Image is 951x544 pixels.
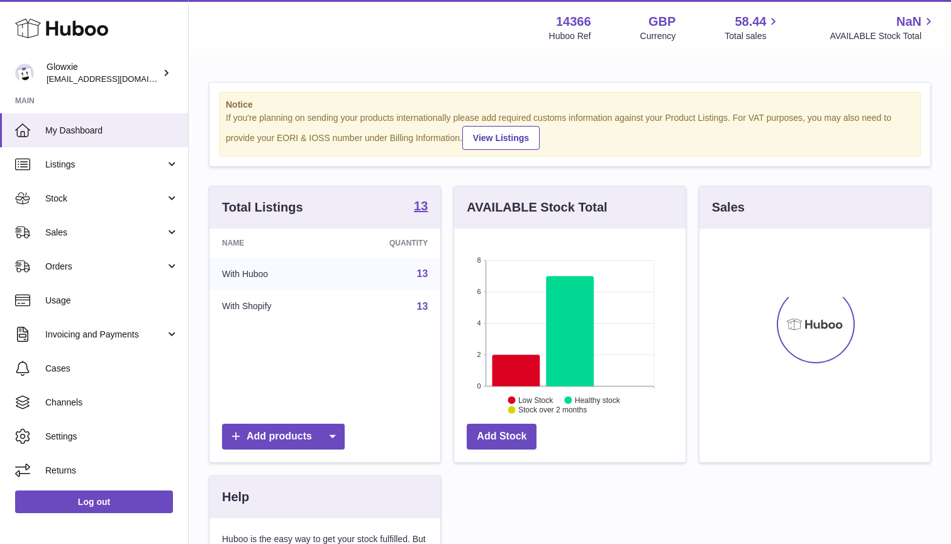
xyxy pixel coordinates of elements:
[209,258,334,290] td: With Huboo
[45,465,179,477] span: Returns
[556,13,591,30] strong: 14366
[222,424,345,450] a: Add products
[45,329,165,341] span: Invoicing and Payments
[518,405,587,414] text: Stock over 2 months
[735,13,766,30] span: 58.44
[226,112,914,150] div: If you're planning on sending your products internationally please add required customs informati...
[712,199,745,216] h3: Sales
[47,61,160,85] div: Glowxie
[334,229,440,258] th: Quantity
[222,489,249,506] h3: Help
[45,159,165,171] span: Listings
[830,30,936,42] span: AVAILABLE Stock Total
[467,424,537,450] a: Add Stock
[896,13,921,30] span: NaN
[725,30,781,42] span: Total sales
[414,200,428,212] strong: 13
[414,200,428,215] a: 13
[45,227,165,239] span: Sales
[518,395,553,404] text: Low Stock
[477,351,481,358] text: 2
[45,125,179,137] span: My Dashboard
[477,382,481,390] text: 0
[477,288,481,295] text: 6
[47,74,185,84] span: [EMAIL_ADDRESS][DOMAIN_NAME]
[477,319,481,327] text: 4
[45,363,179,375] span: Cases
[417,268,428,279] a: 13
[45,261,165,273] span: Orders
[467,199,607,216] h3: AVAILABLE Stock Total
[830,13,936,42] a: NaN AVAILABLE Stock Total
[45,193,165,205] span: Stock
[15,490,173,513] a: Log out
[648,13,676,30] strong: GBP
[725,13,781,42] a: 58.44 Total sales
[549,30,591,42] div: Huboo Ref
[209,229,334,258] th: Name
[640,30,676,42] div: Currency
[462,126,540,150] a: View Listings
[226,99,914,111] strong: Notice
[15,64,34,82] img: suraj@glowxie.com
[209,290,334,323] td: With Shopify
[477,256,481,264] text: 8
[417,301,428,312] a: 13
[575,395,621,404] text: Healthy stock
[45,397,179,409] span: Channels
[45,431,179,443] span: Settings
[222,199,303,216] h3: Total Listings
[45,295,179,307] span: Usage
